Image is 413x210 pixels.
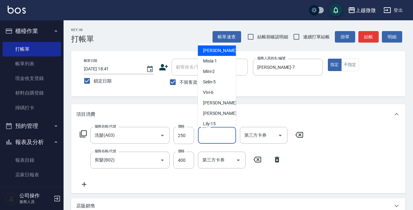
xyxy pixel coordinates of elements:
span: [PERSON_NAME] -11 [203,110,243,117]
label: 帳單日期 [84,58,97,63]
label: 服務名稱/代號 [95,149,116,154]
h2: Key In [71,28,94,32]
a: 打帳單 [3,42,61,56]
button: 預約管理 [3,118,61,134]
div: 項目消費 [71,104,405,124]
p: 店販銷售 [76,203,95,209]
a: 互助日報表 [3,182,61,197]
h3: 打帳單 [71,35,94,43]
h5: 公司操作 [19,193,52,199]
button: Open [157,130,167,141]
span: 連續打單結帳 [303,34,330,40]
a: 現金收支登錄 [3,71,61,86]
button: 上越微微 [345,4,378,17]
span: 鎖定日期 [94,78,112,84]
span: Lily -15 [203,121,216,127]
button: Open [157,155,167,165]
span: 結帳前確認明細 [257,34,288,40]
button: Choose date, selected date is 2025-08-21 [142,62,158,77]
span: 不留客資 [179,79,197,86]
button: 明細 [382,31,402,43]
label: 服務名稱/代號 [95,124,116,129]
label: 價格 [178,124,185,129]
img: Logo [8,6,26,14]
button: 結帳 [358,31,379,43]
input: YYYY/MM/DD hh:mm [84,64,140,74]
button: Open [275,130,285,141]
button: 指定 [328,59,342,71]
a: 報表目錄 [3,153,61,167]
div: 上越微微 [355,6,376,14]
a: 店家日報表 [3,167,61,182]
button: 報表及分析 [3,134,61,150]
button: Open [233,155,243,165]
button: 登出 [381,4,405,16]
span: [PERSON_NAME] -7 [203,100,240,106]
label: 服務人員姓名/編號 [257,56,285,61]
span: Misia -1 [203,58,217,64]
button: 櫃檯作業 [3,23,61,39]
span: Mini -2 [203,68,215,75]
span: [PERSON_NAME] -0 [203,47,240,54]
a: 帳單列表 [3,56,61,71]
span: Vivi -6 [203,89,214,96]
p: 項目消費 [76,111,95,118]
span: Selin -5 [203,79,216,85]
a: 掃碼打卡 [3,101,61,115]
p: 服務人員 [19,199,52,205]
button: save [329,4,342,16]
label: 價格 [178,149,185,154]
button: 帳單速查 [213,31,241,43]
button: 不指定 [341,59,359,71]
img: Person [5,192,18,205]
a: 材料自購登錄 [3,86,61,100]
button: 掛單 [335,31,355,43]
